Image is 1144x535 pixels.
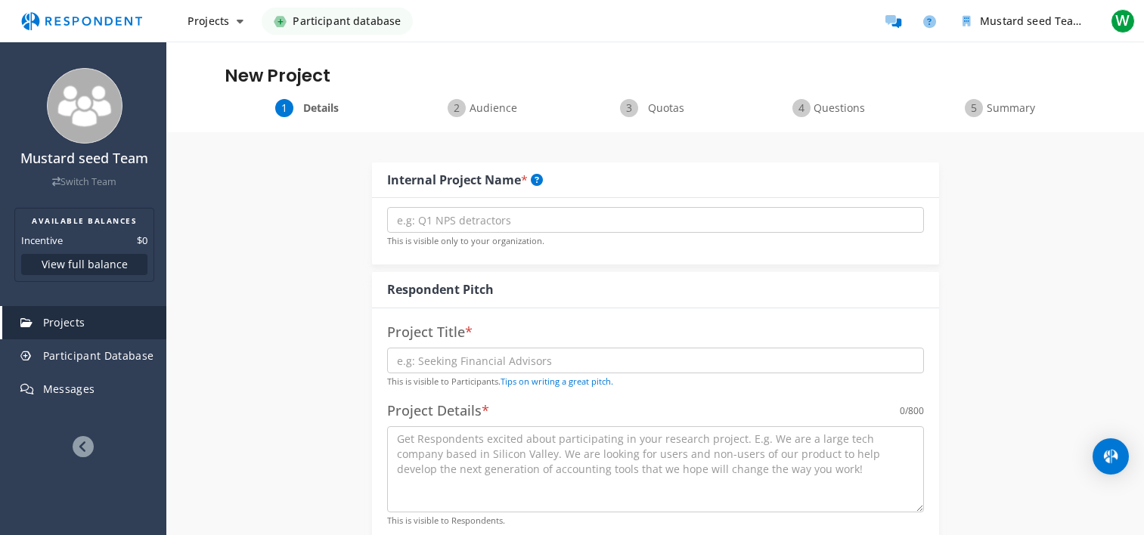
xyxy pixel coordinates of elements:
span: W [1111,9,1135,33]
h4: Project Details [387,404,489,419]
button: View full balance [21,254,147,275]
div: /800 [900,404,924,419]
span: Projects [188,14,229,28]
span: Participant database [293,8,401,35]
span: Projects [43,315,85,329]
h1: New Project [225,66,1087,87]
span: Questions [814,101,863,116]
span: Audience [469,101,519,116]
input: e.g: Seeking Financial Advisors [387,348,924,373]
input: e.g: Q1 NPS detractors [387,207,924,233]
button: Mustard seed Team [950,8,1102,35]
div: Open Intercom Messenger [1093,438,1129,475]
small: This is visible to Participants. [387,376,613,387]
div: Respondent Pitch [387,281,494,298]
small: This is visible to Respondents. [387,515,505,526]
dd: $0 [137,233,147,248]
dt: Incentive [21,233,63,248]
span: Participant Database [43,348,154,363]
section: Balance summary [14,208,154,282]
a: Tips on writing a great pitch. [501,376,613,387]
a: Switch Team [52,175,116,188]
h4: Mustard seed Team [10,151,159,166]
img: respondent-logo.png [12,7,151,36]
span: Quotas [641,101,691,116]
span: Summary [986,101,1036,116]
span: Messages [43,382,95,396]
button: Projects [175,8,256,35]
h2: AVAILABLE BALANCES [21,215,147,227]
span: Mustard seed Team [980,14,1083,28]
div: Details [225,99,397,117]
h4: Project Title [387,325,924,340]
div: 0 [900,404,905,419]
div: Audience [397,99,569,117]
a: Participant database [262,8,413,35]
span: Details [296,101,346,116]
a: Message participants [878,6,908,36]
div: Internal Project Name [387,172,543,189]
img: team_avatar_256.png [47,68,122,144]
div: Questions [742,99,914,117]
small: This is visible only to your organization. [387,235,544,246]
div: Summary [914,99,1087,117]
div: Quotas [569,99,742,117]
a: Help and support [914,6,944,36]
button: W [1108,8,1138,35]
